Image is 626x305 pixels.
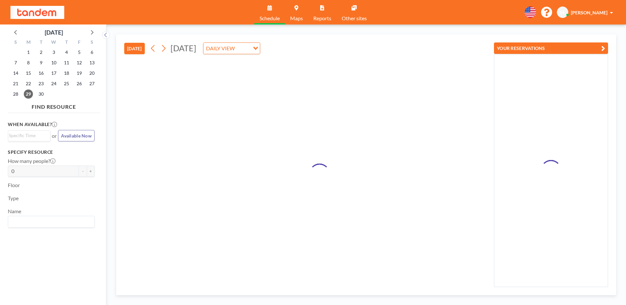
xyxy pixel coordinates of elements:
span: Monday, September 22, 2025 [24,79,33,88]
input: Search for option [9,217,91,226]
span: Maps [290,16,303,21]
button: [DATE] [124,43,145,54]
button: - [79,166,87,177]
span: Monday, September 1, 2025 [24,48,33,57]
div: S [85,39,98,47]
span: Monday, September 29, 2025 [24,89,33,99]
h4: FIND RESOURCE [8,101,100,110]
span: Wednesday, September 24, 2025 [49,79,58,88]
span: Tuesday, September 2, 2025 [37,48,46,57]
button: YOUR RESERVATIONS [494,42,608,54]
span: Sunday, September 14, 2025 [11,69,20,78]
label: Name [8,208,21,215]
span: Wednesday, September 17, 2025 [49,69,58,78]
span: Sunday, September 21, 2025 [11,79,20,88]
div: S [9,39,22,47]
label: Type [8,195,19,201]
span: Monday, September 8, 2025 [24,58,33,67]
label: Floor [8,182,20,188]
span: Thursday, September 25, 2025 [62,79,71,88]
span: Reports [313,16,331,21]
button: Available Now [58,130,95,141]
span: Tuesday, September 9, 2025 [37,58,46,67]
span: Wednesday, September 3, 2025 [49,48,58,57]
span: [DATE] [171,43,196,53]
div: Search for option [203,43,260,54]
div: [DATE] [45,28,63,37]
button: + [87,166,95,177]
span: Saturday, September 13, 2025 [87,58,97,67]
span: Thursday, September 18, 2025 [62,69,71,78]
span: Saturday, September 6, 2025 [87,48,97,57]
span: Thursday, September 11, 2025 [62,58,71,67]
span: Saturday, September 20, 2025 [87,69,97,78]
h3: Specify resource [8,149,95,155]
span: Tuesday, September 30, 2025 [37,89,46,99]
div: F [73,39,85,47]
span: Friday, September 5, 2025 [75,48,84,57]
span: Sunday, September 7, 2025 [11,58,20,67]
span: Friday, September 12, 2025 [75,58,84,67]
div: Search for option [8,131,50,140]
span: DAILY VIEW [205,44,236,53]
input: Search for option [237,44,249,53]
div: T [60,39,73,47]
label: How many people? [8,158,55,164]
img: organization-logo [10,6,64,19]
span: Thursday, September 4, 2025 [62,48,71,57]
span: Friday, September 26, 2025 [75,79,84,88]
span: Available Now [61,133,92,138]
input: Search for option [9,132,47,139]
div: Search for option [8,216,94,227]
span: Schedule [260,16,280,21]
span: Monday, September 15, 2025 [24,69,33,78]
div: W [48,39,60,47]
span: Other sites [342,16,367,21]
span: Tuesday, September 16, 2025 [37,69,46,78]
div: T [35,39,48,47]
span: [PERSON_NAME] [571,10,607,15]
span: Tuesday, September 23, 2025 [37,79,46,88]
span: Wednesday, September 10, 2025 [49,58,58,67]
span: Saturday, September 27, 2025 [87,79,97,88]
span: BE [560,9,565,15]
div: M [22,39,35,47]
span: Friday, September 19, 2025 [75,69,84,78]
span: Sunday, September 28, 2025 [11,89,20,99]
span: or [52,133,57,139]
